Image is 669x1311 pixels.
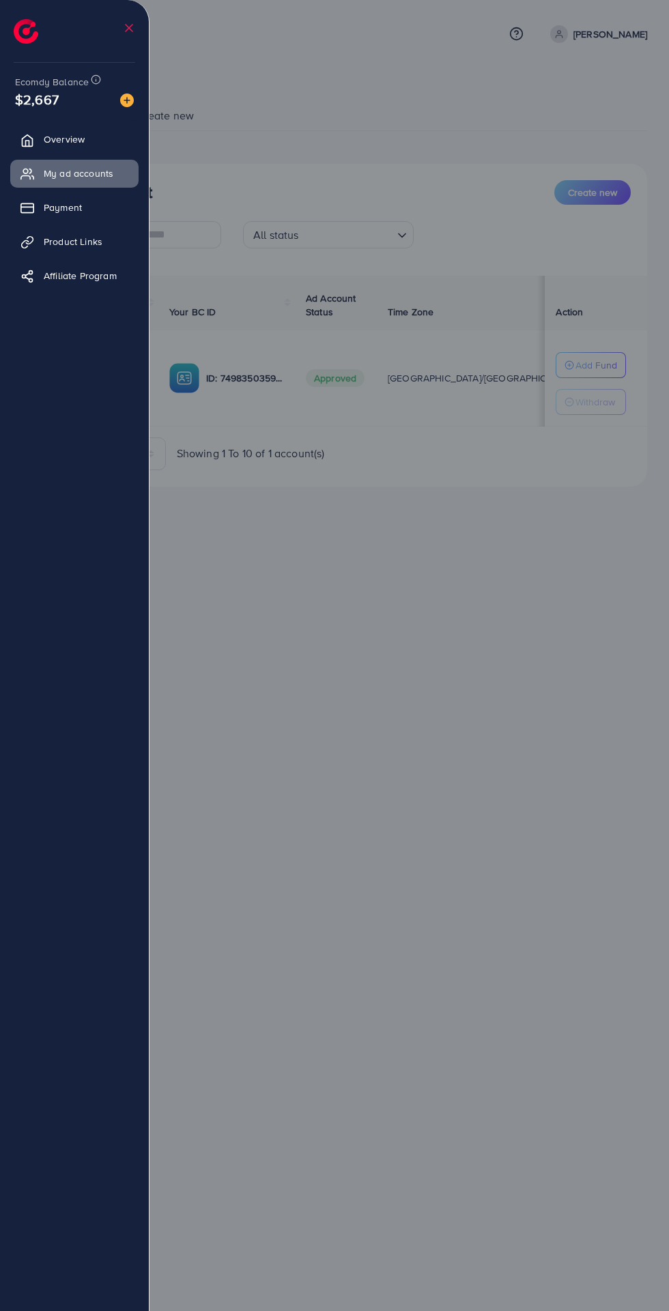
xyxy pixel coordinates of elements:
span: My ad accounts [44,167,113,180]
img: image [120,93,134,107]
span: $2,667 [15,89,59,109]
a: Payment [10,194,139,221]
a: Overview [10,126,139,153]
span: Payment [44,201,82,214]
a: My ad accounts [10,160,139,187]
iframe: Chat [611,1250,659,1301]
a: Product Links [10,228,139,255]
span: Product Links [44,235,102,248]
span: Affiliate Program [44,269,117,283]
span: Overview [44,132,85,146]
a: Affiliate Program [10,262,139,289]
span: Ecomdy Balance [15,75,89,89]
img: logo [14,19,38,44]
